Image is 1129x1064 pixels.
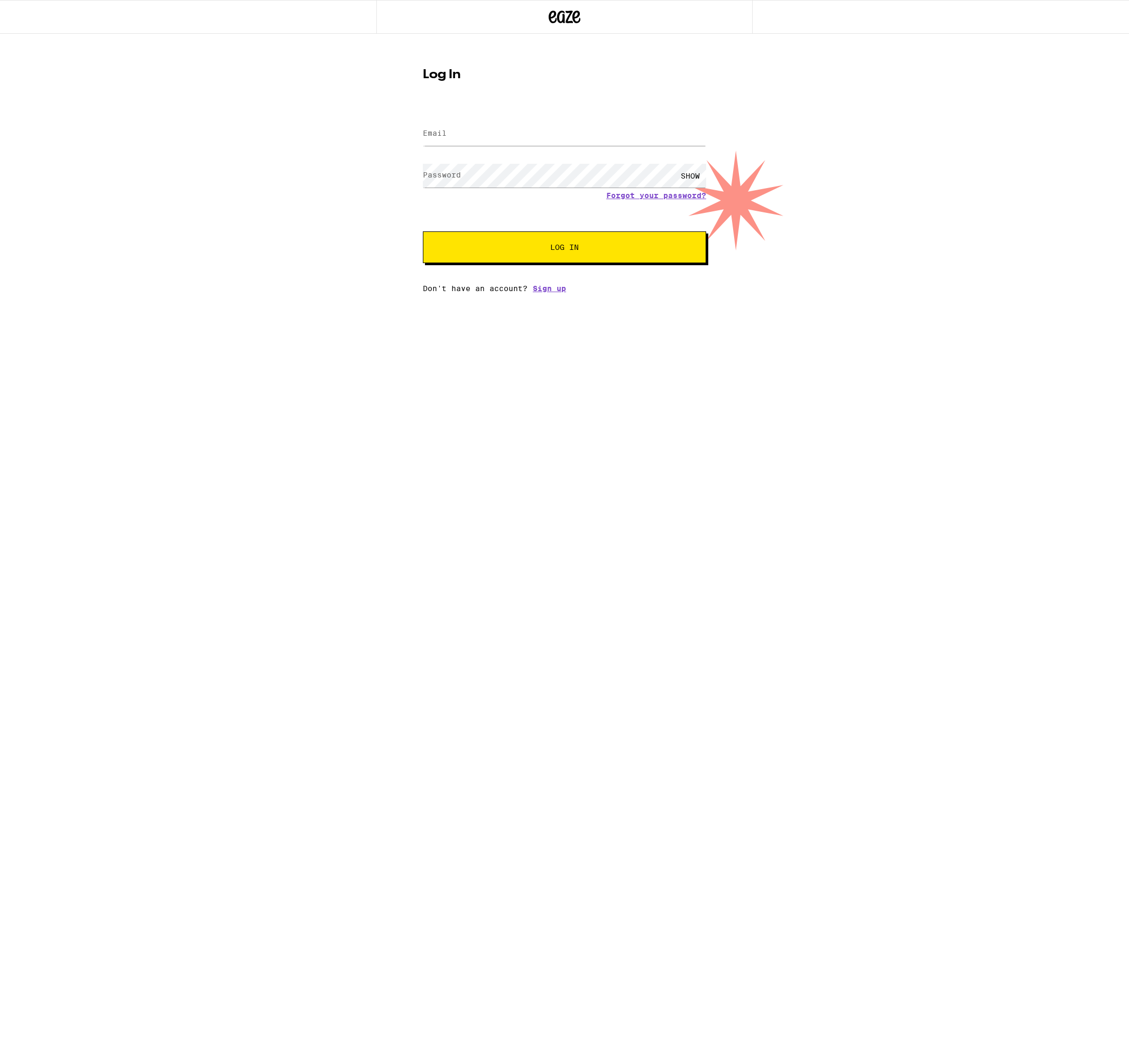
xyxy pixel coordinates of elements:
[423,231,706,263] button: Log In
[423,171,461,179] label: Password
[423,69,706,81] h1: Log In
[423,129,447,137] label: Email
[423,122,706,146] input: Email
[533,284,566,293] a: Sign up
[423,284,706,293] div: Don't have an account?
[674,164,706,188] div: SHOW
[606,191,706,200] a: Forgot your password?
[550,244,579,251] span: Log In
